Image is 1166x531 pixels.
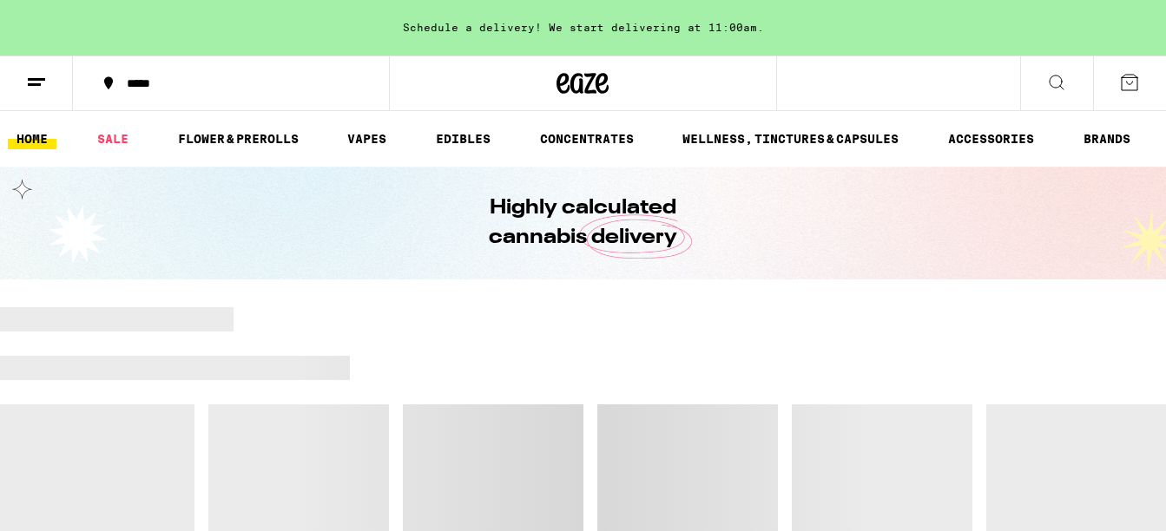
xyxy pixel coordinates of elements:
a: CONCENTRATES [531,128,642,149]
button: BRANDS [1075,128,1139,149]
a: EDIBLES [427,128,499,149]
a: VAPES [339,128,395,149]
a: FLOWER & PREROLLS [169,128,307,149]
a: ACCESSORIES [939,128,1043,149]
a: HOME [8,128,56,149]
a: WELLNESS, TINCTURES & CAPSULES [674,128,907,149]
a: SALE [89,128,137,149]
h1: Highly calculated cannabis delivery [440,193,727,252]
